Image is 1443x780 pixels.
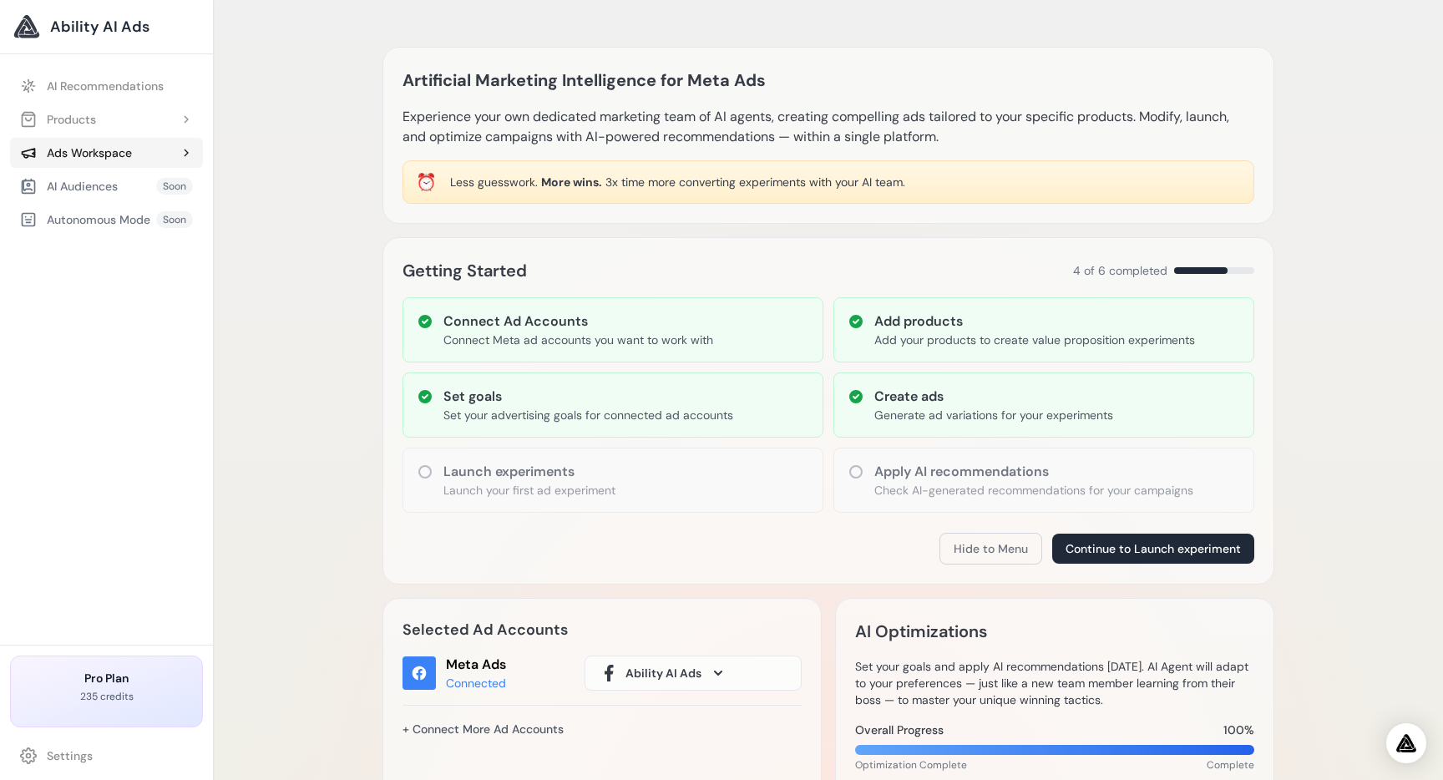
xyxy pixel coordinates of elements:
[874,462,1193,482] h3: Apply AI recommendations
[443,387,733,407] h3: Set goals
[443,482,615,499] p: Launch your first ad experiment
[874,482,1193,499] p: Check AI-generated recommendations for your campaigns
[20,144,132,161] div: Ads Workspace
[10,741,203,771] a: Settings
[10,104,203,134] button: Products
[403,618,802,641] h2: Selected Ad Accounts
[1073,262,1167,279] span: 4 of 6 completed
[855,658,1254,708] p: Set your goals and apply AI recommendations [DATE]. AI Agent will adapt to your preferences — jus...
[443,332,713,348] p: Connect Meta ad accounts you want to work with
[855,758,967,772] span: Optimization Complete
[50,15,149,38] span: Ability AI Ads
[403,67,766,94] h1: Artificial Marketing Intelligence for Meta Ads
[24,690,189,703] p: 235 credits
[403,257,527,284] h2: Getting Started
[20,178,118,195] div: AI Audiences
[1223,722,1254,738] span: 100%
[20,211,150,228] div: Autonomous Mode
[156,178,193,195] span: Soon
[874,387,1113,407] h3: Create ads
[541,175,602,190] span: More wins.
[403,107,1254,147] p: Experience your own dedicated marketing team of AI agents, creating compelling ads tailored to yo...
[874,332,1195,348] p: Add your products to create value proposition experiments
[855,618,987,645] h2: AI Optimizations
[443,311,713,332] h3: Connect Ad Accounts
[403,715,564,743] a: + Connect More Ad Accounts
[156,211,193,228] span: Soon
[443,407,733,423] p: Set your advertising goals for connected ad accounts
[874,311,1195,332] h3: Add products
[10,71,203,101] a: AI Recommendations
[1207,758,1254,772] span: Complete
[416,170,437,194] div: ⏰
[446,675,506,691] div: Connected
[874,407,1113,423] p: Generate ad variations for your experiments
[939,533,1042,565] button: Hide to Menu
[855,722,944,738] span: Overall Progress
[20,111,96,128] div: Products
[605,175,905,190] span: 3x time more converting experiments with your AI team.
[1386,723,1426,763] div: Open Intercom Messenger
[450,175,538,190] span: Less guesswork.
[13,13,200,40] a: Ability AI Ads
[10,138,203,168] button: Ads Workspace
[443,462,615,482] h3: Launch experiments
[585,656,802,691] button: Ability AI Ads
[625,665,701,681] span: Ability AI Ads
[446,655,506,675] div: Meta Ads
[24,670,189,686] h3: Pro Plan
[1052,534,1254,564] button: Continue to Launch experiment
